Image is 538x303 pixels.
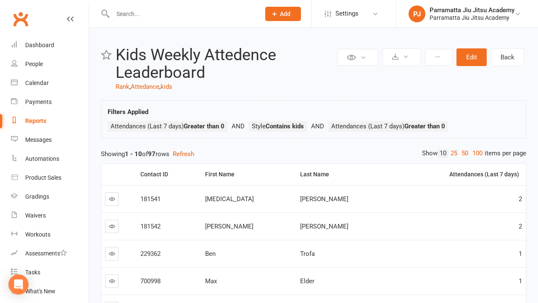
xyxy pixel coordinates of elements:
[140,250,161,258] span: 229362
[300,223,348,230] span: [PERSON_NAME]
[300,250,315,258] span: Trofa
[11,244,89,263] a: Assessments
[25,98,52,105] div: Payments
[470,149,485,158] a: 100
[11,93,89,112] a: Payments
[205,277,217,285] span: Max
[422,149,526,158] div: Show items per page
[409,5,425,22] div: PJ
[159,83,161,90] span: ,
[519,223,522,230] span: 2
[11,225,89,244] a: Workouts
[25,117,46,124] div: Reports
[430,6,514,14] div: Parramatta Jiu Jitsu Academy
[25,136,52,143] div: Messages
[25,80,49,86] div: Calendar
[300,195,348,203] span: [PERSON_NAME]
[25,288,55,295] div: What's New
[335,4,359,23] span: Settings
[140,223,161,230] span: 181542
[25,231,50,238] div: Workouts
[116,46,335,82] h2: Kids Weekly Attedence Leaderboard
[11,263,89,282] a: Tasks
[331,122,445,130] span: Attendances (Last 7 days)
[140,277,161,285] span: 700998
[11,55,89,74] a: People
[404,122,445,130] strong: Greater than 0
[519,195,522,203] span: 2
[491,48,524,66] a: Back
[430,14,514,21] div: Parramatta Jiu Jitsu Academy
[11,130,89,149] a: Messages
[11,149,89,168] a: Automations
[265,7,301,21] button: Add
[459,149,470,158] a: 50
[11,36,89,55] a: Dashboard
[300,171,384,178] div: Last Name
[101,149,526,159] div: Showing of rows
[25,269,40,276] div: Tasks
[11,168,89,187] a: Product Sales
[11,187,89,206] a: Gradings
[519,277,522,285] span: 1
[131,83,159,90] a: Attedance
[111,122,224,130] span: Attendances (Last 7 days)
[456,48,487,66] button: Edit
[125,150,142,158] strong: 1 - 10
[25,193,49,200] div: Gradings
[10,8,31,29] a: Clubworx
[11,74,89,93] a: Calendar
[394,171,519,178] div: Attendances (Last 7 days)
[448,149,459,158] a: 25
[11,206,89,225] a: Waivers
[280,11,290,17] span: Add
[161,83,172,90] a: kids
[173,149,194,159] button: Refresh
[148,150,156,158] strong: 97
[11,282,89,301] a: What's New
[110,8,254,20] input: Search...
[108,108,148,116] strong: Filters Applied
[140,195,161,203] span: 181541
[205,195,254,203] span: [MEDICAL_DATA]
[25,250,67,257] div: Assessments
[25,155,59,162] div: Automations
[438,149,448,158] a: 10
[25,61,43,67] div: People
[8,274,29,295] div: Open Intercom Messenger
[300,277,314,285] span: Elder
[11,112,89,130] a: Reports
[25,174,61,181] div: Product Sales
[25,212,46,219] div: Waivers
[205,223,253,230] span: [PERSON_NAME]
[25,42,54,48] div: Dashboard
[140,171,194,178] div: Contact ID
[205,250,216,258] span: Ben
[266,122,304,130] strong: Contains kids
[519,250,522,258] span: 1
[252,122,304,130] span: Style
[129,83,131,90] span: ,
[116,83,129,90] a: Rank
[205,171,290,178] div: First Name
[184,122,224,130] strong: Greater than 0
